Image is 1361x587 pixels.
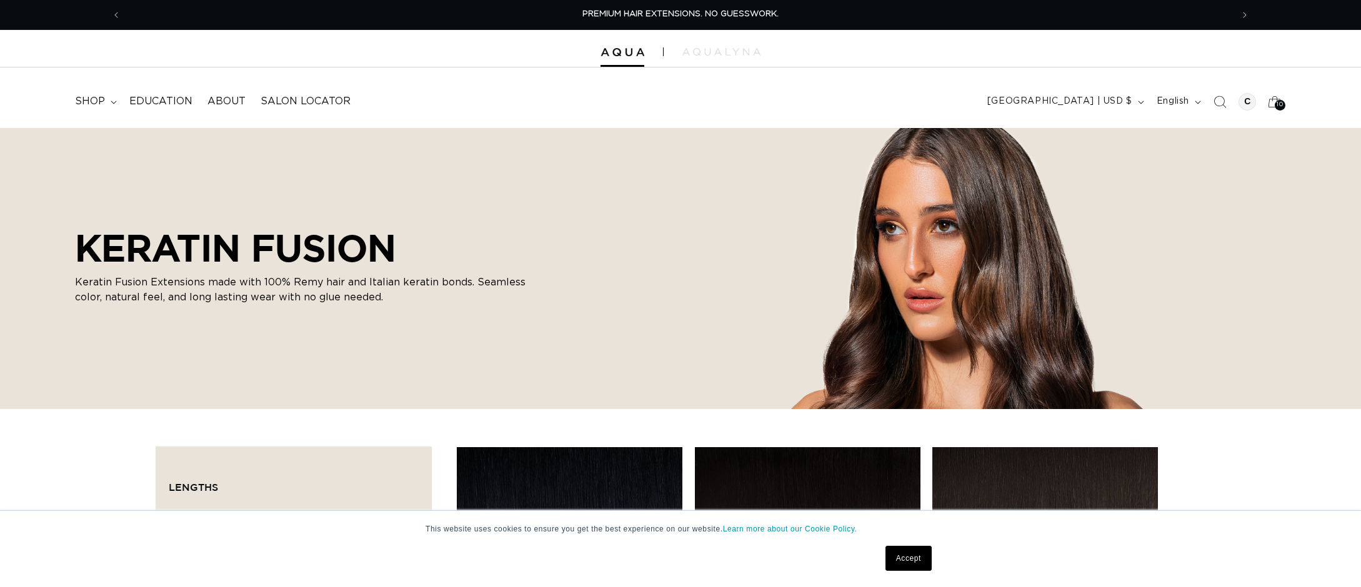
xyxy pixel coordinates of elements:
button: [GEOGRAPHIC_DATA] | USD $ [980,90,1149,114]
summary: shop [67,87,122,116]
a: Salon Locator [253,87,358,116]
button: Previous announcement [102,3,130,27]
span: Education [129,95,192,108]
img: aqualyna.com [682,48,760,56]
a: Accept [885,546,932,571]
span: Salon Locator [261,95,351,108]
button: English [1149,90,1206,114]
summary: Lengths (0 selected) [169,460,419,505]
span: Lengths [169,481,218,493]
a: About [200,87,253,116]
p: Keratin Fusion Extensions made with 100% Remy hair and Italian keratin bonds. Seamless color, nat... [75,275,550,305]
span: [GEOGRAPHIC_DATA] | USD $ [987,95,1132,108]
h2: KERATIN FUSION [75,226,550,270]
span: PREMIUM HAIR EXTENSIONS. NO GUESSWORK. [582,10,779,18]
span: English [1157,95,1189,108]
a: Learn more about our Cookie Policy. [723,525,857,533]
a: Education [122,87,200,116]
p: This website uses cookies to ensure you get the best experience on our website. [426,523,935,535]
summary: Search [1206,88,1234,116]
button: Next announcement [1231,3,1259,27]
span: shop [75,95,105,108]
img: Aqua Hair Extensions [601,48,644,57]
span: 10 [1277,100,1283,111]
span: About [207,95,246,108]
